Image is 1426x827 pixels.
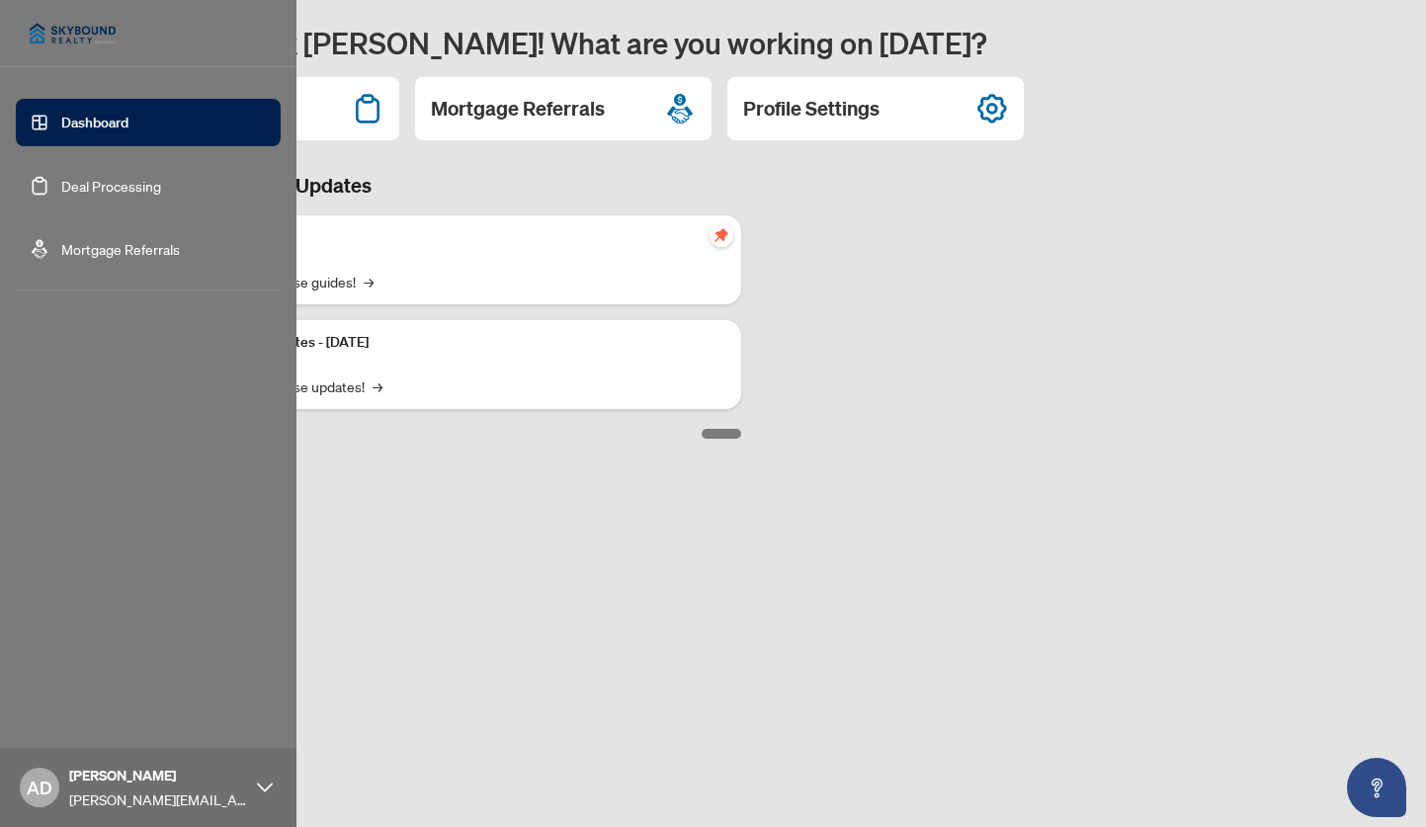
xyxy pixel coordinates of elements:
button: Open asap [1347,758,1406,817]
span: → [373,375,382,397]
img: logo [16,10,129,57]
a: Deal Processing [61,177,161,195]
span: → [364,271,374,292]
span: [PERSON_NAME][EMAIL_ADDRESS][DOMAIN_NAME] [69,788,247,810]
h2: Mortgage Referrals [431,95,605,123]
h2: Profile Settings [743,95,880,123]
a: Mortgage Referrals [61,240,180,258]
p: Platform Updates - [DATE] [208,332,725,354]
span: [PERSON_NAME] [69,765,247,786]
h3: Brokerage & Industry Updates [103,172,741,200]
span: pushpin [710,223,733,247]
h1: Welcome back [PERSON_NAME]! What are you working on [DATE]? [103,24,1402,61]
a: Dashboard [61,114,128,131]
p: Self-Help [208,227,725,249]
span: AD [27,774,52,801]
